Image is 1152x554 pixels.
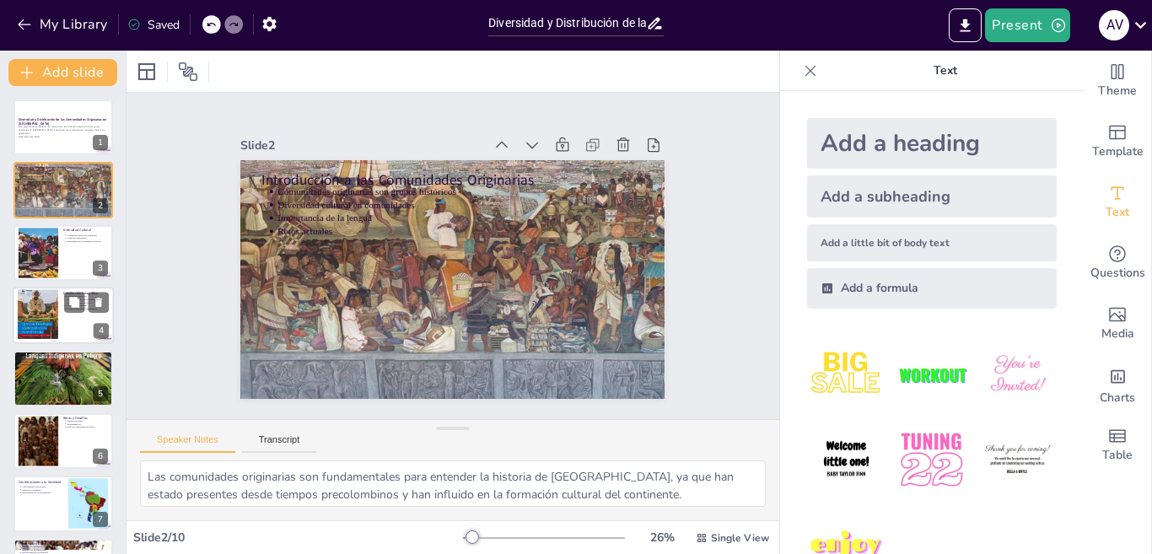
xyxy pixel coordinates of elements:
[140,434,235,453] button: Speaker Notes
[1099,8,1129,42] button: a v
[807,268,1057,309] div: Add a formula
[892,336,971,414] img: 2.jpeg
[280,132,658,231] p: Introducción a las Comunidades Originarias
[22,175,108,178] p: Importancia de la lengua
[242,434,317,453] button: Transcript
[67,422,108,426] p: Discriminación
[807,224,1057,261] div: Add a little bit of body text
[22,363,108,366] p: Revitalización de lenguas
[807,421,886,499] img: 4.jpeg
[824,51,1067,91] p: Text
[8,59,117,86] button: Add slide
[19,541,108,546] p: Preservación Cultural
[1084,415,1151,476] div: Add a table
[22,360,108,363] p: Peligro de extinción
[19,480,63,485] p: Contribuciones a la Sociedad
[1084,354,1151,415] div: Add charts and graphs
[13,225,113,281] div: 3
[1098,82,1137,100] span: Theme
[93,386,108,401] div: 5
[13,162,113,218] div: 2
[13,476,113,531] div: 7
[1092,143,1144,161] span: Template
[286,189,646,278] p: Retos actuales
[93,198,108,213] div: 2
[93,449,108,464] div: 6
[294,150,654,239] p: Comunidades originarias son grupos históricos
[22,486,63,489] p: Conocimientos ancestrales
[67,234,108,237] p: Costumbres únicas de cada grupo
[22,177,108,180] p: Retos actuales
[19,126,108,135] p: Esta presentación explora la rica diversidad y la distribución espacial de los grupos originarios...
[22,548,108,551] p: Respeto por las tradiciones
[67,295,110,304] p: Distribución desde el [GEOGRAPHIC_DATA] hasta la [GEOGRAPHIC_DATA]
[978,421,1057,499] img: 6.jpeg
[1099,10,1129,40] div: a v
[1100,389,1135,407] span: Charts
[22,168,108,171] p: Comunidades originarias son grupos históricos
[19,164,108,169] p: Introducción a las Comunidades Originarias
[13,287,114,344] div: 4
[67,426,108,429] p: Falta de representación política
[22,551,108,554] p: Reconocimiento de derechos
[13,413,113,469] div: 6
[63,228,108,233] p: Diversidad Cultural
[1090,264,1145,282] span: Questions
[93,512,108,527] div: 7
[288,176,649,266] p: Importancia de la lengua
[140,460,766,507] textarea: Las comunidades originarias son fundamentales para entender la historia de [GEOGRAPHIC_DATA], ya ...
[67,304,110,308] p: Adaptación al entorno
[133,58,160,85] div: Layout
[19,352,108,358] p: Lenguas y Comunicación
[133,530,463,546] div: Slide 2 / 10
[266,95,507,161] div: Slide 2
[67,419,108,422] p: Pérdida de tierras
[19,135,108,138] p: Generated with [URL]
[711,531,769,545] span: Single View
[1084,172,1151,233] div: Add text boxes
[93,261,108,276] div: 3
[63,291,109,296] p: Distribución Geográfica
[93,135,108,150] div: 1
[13,100,113,155] div: 1
[13,11,115,38] button: My Library
[1106,203,1129,222] span: Text
[22,492,63,495] p: Importancia del reconocimiento
[67,239,108,243] p: Importancia de la transmisión cultural
[64,293,84,313] button: Duplicate Slide
[488,11,646,35] input: Insert title
[19,117,107,126] strong: Diversidad y Distribución de las Comunidades Originarias en [GEOGRAPHIC_DATA]
[1084,111,1151,172] div: Add ready made slides
[89,293,109,313] button: Delete Slide
[67,237,108,240] p: Creencias espirituales
[1101,325,1134,343] span: Media
[978,336,1057,414] img: 3.jpeg
[1084,51,1151,111] div: Change the overall theme
[94,324,109,339] div: 4
[892,421,971,499] img: 5.jpeg
[63,416,108,421] p: Retos y Desafíos
[1084,293,1151,354] div: Add images, graphics, shapes or video
[178,62,198,82] span: Position
[67,308,110,311] p: Interacciones entre comunidades
[985,8,1069,42] button: Present
[949,8,982,42] button: Export to PowerPoint
[642,530,682,546] div: 26 %
[22,171,108,175] p: Diversidad cultural en comunidades
[807,336,886,414] img: 1.jpeg
[127,17,180,33] div: Saved
[22,545,108,548] p: Educación y sensibilización
[22,488,63,492] p: Prácticas sostenibles
[291,163,651,252] p: Diversidad cultural en comunidades
[22,357,108,360] p: Diversidad lingüística
[807,175,1057,218] div: Add a subheading
[1102,446,1133,465] span: Table
[807,118,1057,169] div: Add a heading
[13,351,113,406] div: 5
[1084,233,1151,293] div: Get real-time input from your audience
